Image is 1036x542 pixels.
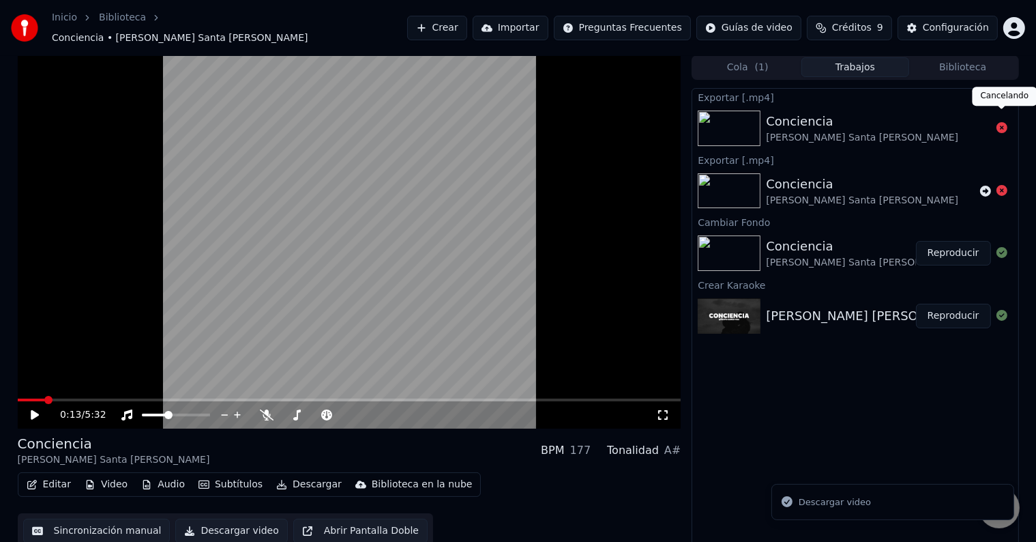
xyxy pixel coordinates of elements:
[692,276,1018,293] div: Crear Karaoke
[909,57,1017,77] button: Biblioteca
[799,496,871,509] div: Descargar video
[916,241,991,266] button: Reproducir
[541,442,564,459] div: BPM
[52,11,407,45] nav: breadcrumb
[766,112,958,131] div: Conciencia
[801,57,909,77] button: Trabajos
[766,175,958,194] div: Conciencia
[664,442,681,459] div: A#
[52,11,77,25] a: Inicio
[607,442,659,459] div: Tonalidad
[407,16,467,40] button: Crear
[570,442,591,459] div: 177
[692,214,1018,230] div: Cambiar Fondo
[766,237,958,256] div: Conciencia
[554,16,691,40] button: Preguntas Frecuentes
[766,256,958,270] div: [PERSON_NAME] Santa [PERSON_NAME]
[18,453,210,467] div: [PERSON_NAME] Santa [PERSON_NAME]
[832,21,872,35] span: Créditos
[766,131,958,145] div: [PERSON_NAME] Santa [PERSON_NAME]
[755,61,769,74] span: ( 1 )
[696,16,801,40] button: Guías de video
[877,21,883,35] span: 9
[372,478,473,491] div: Biblioteca en la nube
[60,408,93,422] div: /
[52,31,308,45] span: Conciencia • [PERSON_NAME] Santa [PERSON_NAME]
[21,475,76,494] button: Editar
[193,475,268,494] button: Subtítulos
[473,16,548,40] button: Importar
[766,194,958,208] div: [PERSON_NAME] Santa [PERSON_NAME]
[898,16,998,40] button: Configuración
[136,475,190,494] button: Audio
[807,16,892,40] button: Créditos9
[923,21,989,35] div: Configuración
[79,475,133,494] button: Video
[271,475,347,494] button: Descargar
[85,408,106,422] span: 5:32
[692,89,1018,105] div: Exportar [.mp4]
[99,11,146,25] a: Biblioteca
[60,408,81,422] span: 0:13
[916,304,991,328] button: Reproducir
[692,152,1018,168] div: Exportar [.mp4]
[11,14,38,42] img: youka
[18,434,210,453] div: Conciencia
[694,57,801,77] button: Cola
